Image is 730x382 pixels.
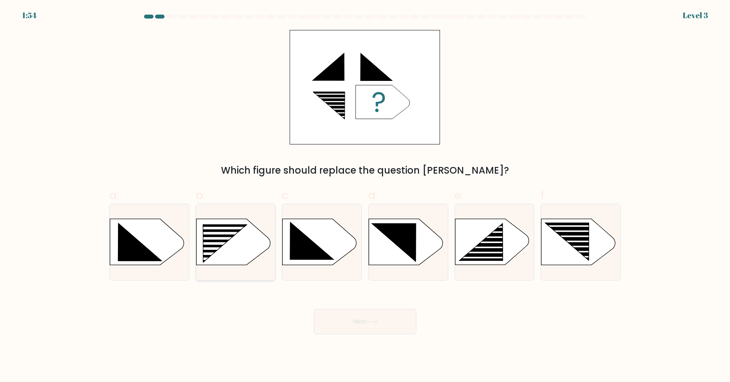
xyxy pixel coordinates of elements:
[368,187,378,203] span: d.
[541,187,546,203] span: f.
[22,9,37,21] div: 1:54
[114,163,616,178] div: Which figure should replace the question [PERSON_NAME]?
[683,9,708,21] div: Level 3
[455,187,463,203] span: e.
[314,309,416,334] button: Next
[109,187,119,203] span: a.
[196,187,205,203] span: b.
[282,187,290,203] span: c.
